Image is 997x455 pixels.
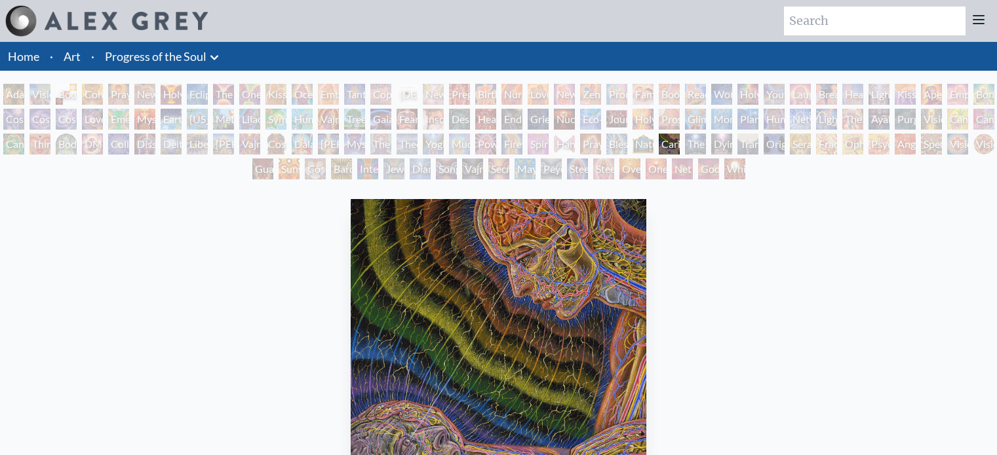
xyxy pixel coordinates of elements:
div: One [646,158,667,179]
div: Visionary Origin of Language [29,84,50,105]
div: Earth Energies [161,109,182,130]
div: Embracing [318,84,339,105]
div: Cosmic Lovers [56,109,77,130]
div: The Soul Finds It's Way [685,134,706,155]
div: New Man New Woman [134,84,155,105]
div: Zena Lotus [580,84,601,105]
div: Seraphic Transport Docking on the Third Eye [790,134,811,155]
div: Bond [973,84,994,105]
div: Headache [475,109,496,130]
div: Lightweaver [869,84,889,105]
div: Cannabacchus [3,134,24,155]
div: Purging [895,109,916,130]
div: Pregnancy [449,84,470,105]
div: Family [633,84,654,105]
div: Third Eye Tears of Joy [29,134,50,155]
div: Holy Family [737,84,758,105]
div: Praying [108,84,129,105]
div: Grieving [528,109,549,130]
div: Promise [606,84,627,105]
div: Spectral Lotus [921,134,942,155]
div: Godself [698,158,719,179]
div: Steeplehead 1 [567,158,588,179]
div: Mysteriosa 2 [134,109,155,130]
div: Holy Fire [633,109,654,130]
div: Deities & Demons Drinking from the Milky Pool [161,134,182,155]
div: Praying Hands [580,134,601,155]
div: Sunyata [279,158,300,179]
div: Gaia [370,109,391,130]
a: Progress of the Soul [105,47,206,65]
div: Liberation Through Seeing [187,134,208,155]
div: Cosmic Creativity [3,109,24,130]
div: Peyote Being [541,158,562,179]
div: Bardo Being [331,158,352,179]
li: · [45,42,58,71]
div: Mudra [449,134,470,155]
div: One Taste [239,84,260,105]
div: Mayan Being [515,158,536,179]
div: Ophanic Eyelash [842,134,863,155]
div: Vision Crystal [947,134,968,155]
div: Eco-Atlas [580,109,601,130]
li: · [86,42,100,71]
div: Emerald Grail [108,109,129,130]
input: Search [784,7,966,35]
div: The Kiss [213,84,234,105]
div: Ayahuasca Visitation [869,109,889,130]
a: Home [8,49,39,64]
div: Vajra Being [462,158,483,179]
div: Cannabis Sutra [973,109,994,130]
div: Insomnia [423,109,444,130]
div: Lightworker [816,109,837,130]
div: Transfiguration [737,134,758,155]
div: Tree & Person [344,109,365,130]
div: Guardian of Infinite Vision [252,158,273,179]
div: Secret Writing Being [488,158,509,179]
div: Kissing [265,84,286,105]
div: Love Circuit [528,84,549,105]
div: Cosmic [DEMOGRAPHIC_DATA] [265,134,286,155]
div: Endarkenment [501,109,522,130]
div: Original Face [764,134,785,155]
div: Contemplation [82,84,103,105]
div: Human Geometry [764,109,785,130]
div: [PERSON_NAME] [318,134,339,155]
div: Body/Mind as a Vibratory Field of Energy [56,134,77,155]
div: Dying [711,134,732,155]
div: [US_STATE] Song [187,109,208,130]
div: Reading [685,84,706,105]
div: Breathing [816,84,837,105]
div: Adam & Eve [3,84,24,105]
div: The Seer [370,134,391,155]
div: Networks [790,109,811,130]
div: Love is a Cosmic Force [82,109,103,130]
div: Ocean of Love Bliss [292,84,313,105]
div: Power to the Peaceful [475,134,496,155]
div: Vajra Horse [318,109,339,130]
div: Vision Tree [921,109,942,130]
div: Cannabis Mudra [947,109,968,130]
div: Yogi & the Möbius Sphere [423,134,444,155]
div: Planetary Prayers [737,109,758,130]
div: Humming Bird [292,109,313,130]
div: Psychomicrograph of a Fractal Paisley Cherub Feather Tip [869,134,889,155]
div: Metamorphosis [213,109,234,130]
div: Fractal Eyes [816,134,837,155]
div: Net of Being [672,158,693,179]
div: Fear [397,109,418,130]
div: Dalai Lama [292,134,313,155]
div: Steeplehead 2 [593,158,614,179]
div: Wonder [711,84,732,105]
div: Blessing Hand [606,134,627,155]
div: Nuclear Crucifixion [554,109,575,130]
a: Art [64,47,81,65]
div: Cosmic Elf [305,158,326,179]
div: Birth [475,84,496,105]
div: Journey of the Wounded Healer [606,109,627,130]
div: Glimpsing the Empyrean [685,109,706,130]
div: Despair [449,109,470,130]
div: Body, Mind, Spirit [56,84,77,105]
div: Interbeing [357,158,378,179]
div: Hands that See [554,134,575,155]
